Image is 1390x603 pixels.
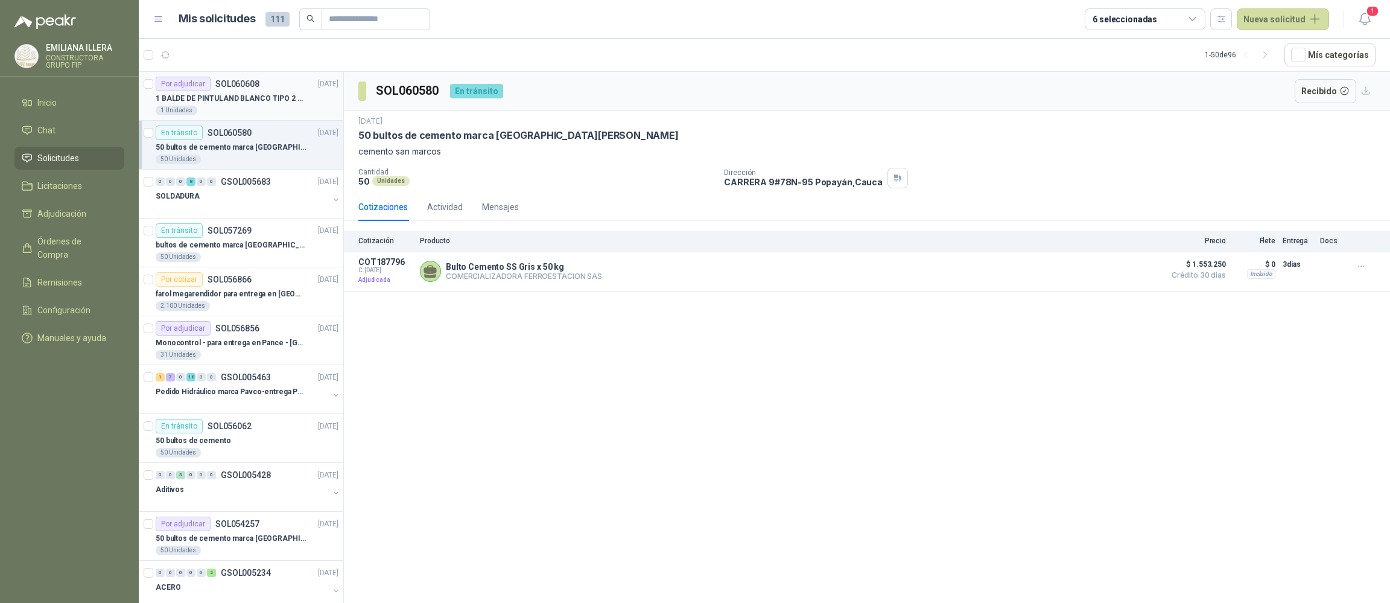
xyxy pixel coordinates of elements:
[156,350,201,360] div: 31 Unidades
[14,202,124,225] a: Adjudicación
[358,267,413,274] span: C: [DATE]
[1283,237,1313,245] p: Entrega
[156,517,211,531] div: Por adjudicar
[156,77,211,91] div: Por adjudicar
[376,81,440,100] h3: SOL060580
[139,121,343,170] a: En tránsitoSOL060580[DATE] 50 bultos de cemento marca [GEOGRAPHIC_DATA][PERSON_NAME]50 Unidades
[208,422,252,430] p: SOL056062
[14,271,124,294] a: Remisiones
[318,274,338,286] p: [DATE]
[1205,45,1275,65] div: 1 - 50 de 96
[221,471,271,479] p: GSOL005428
[1284,43,1376,66] button: Mís categorías
[156,582,180,593] p: ACERO
[166,569,175,577] div: 0
[156,93,306,104] p: 1 BALDE DE PINTULAND BLANCO TIPO 2 DE 2.5 GLS
[197,471,206,479] div: 0
[156,301,210,311] div: 2.100 Unidades
[156,484,184,496] p: Aditivos
[482,200,519,214] div: Mensajes
[358,274,413,286] p: Adjudicada
[318,470,338,481] p: [DATE]
[221,373,271,381] p: GSOL005463
[215,324,259,333] p: SOL056856
[37,152,79,165] span: Solicitudes
[427,200,463,214] div: Actividad
[156,448,201,458] div: 50 Unidades
[318,127,338,139] p: [DATE]
[139,72,343,121] a: Por adjudicarSOL060608[DATE] 1 BALDE DE PINTULAND BLANCO TIPO 2 DE 2.5 GLS1 Unidades
[14,327,124,349] a: Manuales y ayuda
[176,471,185,479] div: 3
[46,43,124,52] p: EMILIANA ILLERA
[139,414,343,463] a: En tránsitoSOL056062[DATE] 50 bultos de cemento50 Unidades
[156,106,197,115] div: 1 Unidades
[318,372,338,383] p: [DATE]
[446,262,602,272] p: Bulto Cemento SS Gris x 50 kg
[156,289,306,300] p: farol megarendidor para entrega en [GEOGRAPHIC_DATA]
[156,546,201,555] div: 50 Unidades
[186,471,195,479] div: 0
[207,569,216,577] div: 2
[318,567,338,579] p: [DATE]
[197,177,206,186] div: 0
[14,230,124,266] a: Órdenes de Compra
[1093,13,1157,26] div: 6 seleccionadas
[15,45,38,68] img: Company Logo
[215,520,259,528] p: SOL054257
[318,323,338,334] p: [DATE]
[358,145,1376,158] p: cemento san marcos
[208,226,252,235] p: SOL057269
[156,386,306,398] p: Pedido Hidráulico marca Pavco-entrega Popayán
[156,240,306,251] p: bultos de cemento marca [GEOGRAPHIC_DATA][PERSON_NAME]- Entrega en [GEOGRAPHIC_DATA]-Cauca
[156,126,203,140] div: En tránsito
[1237,8,1329,30] button: Nueva solicitud
[156,272,203,287] div: Por cotizar
[156,373,165,381] div: 1
[1366,5,1379,17] span: 1
[358,237,413,245] p: Cotización
[358,200,408,214] div: Cotizaciones
[208,275,252,284] p: SOL056866
[358,129,679,142] p: 50 bultos de cemento marca [GEOGRAPHIC_DATA][PERSON_NAME]
[14,119,124,142] a: Chat
[37,331,106,345] span: Manuales y ayuda
[156,142,306,153] p: 50 bultos de cemento marca [GEOGRAPHIC_DATA][PERSON_NAME]
[724,177,883,187] p: CARRERA 9#78N-95 Popayán , Cauca
[166,471,175,479] div: 0
[37,207,86,220] span: Adjudicación
[156,337,306,349] p: Monocontrol - para entrega en Pance - [GEOGRAPHIC_DATA]
[14,299,124,322] a: Configuración
[14,91,124,114] a: Inicio
[37,124,56,137] span: Chat
[358,257,413,267] p: COT187796
[156,419,203,433] div: En tránsito
[318,421,338,432] p: [DATE]
[1233,237,1275,245] p: Flete
[208,129,252,137] p: SOL060580
[37,179,82,193] span: Licitaciones
[215,80,259,88] p: SOL060608
[186,373,195,381] div: 18
[156,533,306,544] p: 50 bultos de cemento marca [GEOGRAPHIC_DATA][PERSON_NAME]
[156,177,165,186] div: 0
[156,174,341,213] a: 0 0 0 8 0 0 GSOL005683[DATE] SOLDADURA
[1166,272,1226,279] span: Crédito 30 días
[306,14,315,23] span: search
[446,272,602,281] p: COMERCIALIZADORA FERROESTACION SAS
[207,177,216,186] div: 0
[156,471,165,479] div: 0
[14,147,124,170] a: Solicitudes
[318,518,338,530] p: [DATE]
[207,373,216,381] div: 0
[156,569,165,577] div: 0
[197,373,206,381] div: 0
[46,54,124,69] p: CONSTRUCTORA GRUPO FIP
[156,435,231,447] p: 50 bultos de cemento
[139,267,343,316] a: Por cotizarSOL056866[DATE] farol megarendidor para entrega en [GEOGRAPHIC_DATA]2.100 Unidades
[197,569,206,577] div: 0
[358,116,382,127] p: [DATE]
[265,12,290,27] span: 111
[186,569,195,577] div: 0
[318,225,338,237] p: [DATE]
